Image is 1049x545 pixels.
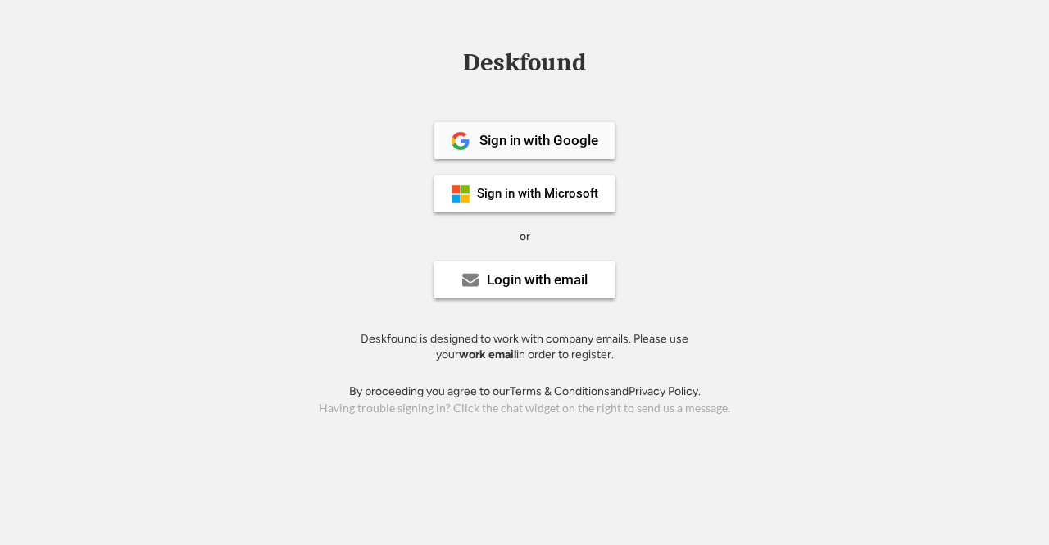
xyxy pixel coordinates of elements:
[510,384,610,398] a: Terms & Conditions
[479,134,598,148] div: Sign in with Google
[349,384,701,400] div: By proceeding you agree to our and
[451,184,470,204] img: ms-symbollockup_mssymbol_19.png
[451,131,470,151] img: 1024px-Google__G__Logo.svg.png
[629,384,701,398] a: Privacy Policy.
[455,50,594,75] div: Deskfound
[340,331,709,363] div: Deskfound is designed to work with company emails. Please use your in order to register.
[477,188,598,200] div: Sign in with Microsoft
[520,229,530,245] div: or
[487,273,588,287] div: Login with email
[459,347,516,361] strong: work email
